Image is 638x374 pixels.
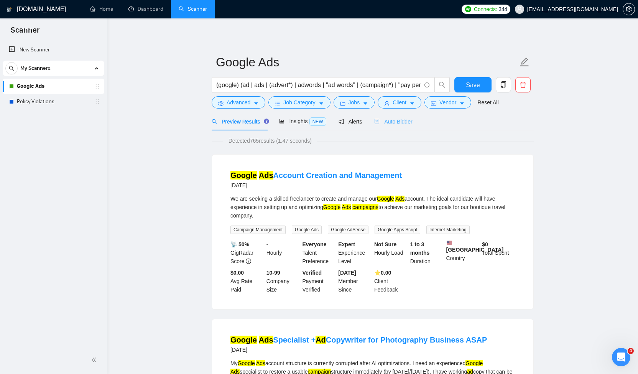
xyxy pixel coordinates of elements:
span: edit [520,57,529,67]
span: Job Category [283,98,315,107]
span: Vendor [439,98,456,107]
button: Save [454,77,492,92]
mark: Ads [259,171,273,180]
span: idcard [431,101,436,106]
mark: Google [230,171,257,180]
span: caret-down [409,101,415,106]
b: [DATE] [338,270,356,276]
b: Verified [303,270,322,276]
button: folderJobscaret-down [334,96,375,109]
span: robot [374,119,380,124]
button: setting [623,3,635,15]
img: upwork-logo.png [465,6,471,12]
span: area-chart [279,119,284,124]
a: Google AdsAccount Creation and Management [230,171,402,180]
span: caret-down [253,101,259,106]
span: Internet Marketing [426,226,470,234]
span: Auto Bidder [374,119,412,125]
mark: Google [377,196,394,202]
a: searchScanner [179,6,207,12]
span: Insights [279,118,326,124]
li: My Scanners [3,61,104,109]
div: Tooltip anchor [263,118,270,125]
span: search [212,119,217,124]
a: Reset All [477,98,498,107]
span: bars [275,101,280,106]
div: Hourly [265,240,301,265]
b: 1 to 3 months [410,241,430,256]
span: holder [94,83,100,89]
span: Scanner [5,25,46,41]
button: search [434,77,450,92]
div: Duration [409,240,445,265]
span: Jobs [349,98,360,107]
div: Company Size [265,269,301,294]
button: idcardVendorcaret-down [424,96,471,109]
mark: campaigns [352,204,378,210]
span: user [517,7,522,12]
mark: Google [323,204,340,210]
mark: Google [238,360,255,366]
span: Google AdSense [328,226,368,234]
span: Connects: [474,5,497,13]
input: Search Freelance Jobs... [216,80,421,90]
div: Member Since [337,269,373,294]
button: barsJob Categorycaret-down [268,96,330,109]
img: 🇺🇸 [447,240,452,245]
button: settingAdvancedcaret-down [212,96,265,109]
span: holder [94,99,100,105]
b: Not Sure [374,241,396,247]
button: delete [515,77,531,92]
div: Avg Rate Paid [229,269,265,294]
div: Client Feedback [373,269,409,294]
span: info-circle [246,259,251,264]
span: caret-down [459,101,465,106]
span: notification [339,119,344,124]
a: New Scanner [9,42,98,58]
b: [GEOGRAPHIC_DATA] [446,240,504,253]
span: NEW [309,117,326,126]
div: GigRadar Score [229,240,265,265]
b: $0.00 [230,270,244,276]
div: Total Spent [480,240,516,265]
span: user [384,101,390,106]
span: double-left [91,356,99,364]
span: Preview Results [212,119,267,125]
b: ⭐️ 0.00 [374,270,391,276]
div: Payment Verified [301,269,337,294]
span: search [6,66,17,71]
mark: Ads [342,204,351,210]
b: $ 0 [482,241,488,247]
b: Expert [338,241,355,247]
div: Country [445,240,481,265]
span: Google Ads [292,226,322,234]
b: 📡 50% [230,241,249,247]
span: Save [466,80,480,90]
div: Hourly Load [373,240,409,265]
div: We are seeking a skilled freelancer to create and manage our account. The ideal candidate will ha... [230,194,515,220]
span: 344 [498,5,507,13]
div: Experience Level [337,240,373,265]
div: Talent Preference [301,240,337,265]
img: logo [7,3,12,16]
a: setting [623,6,635,12]
b: 10-99 [266,270,280,276]
input: Scanner name... [216,53,518,72]
span: 4 [628,348,634,354]
a: homeHome [90,6,113,12]
div: [DATE] [230,181,402,190]
span: setting [623,6,635,12]
b: Everyone [303,241,327,247]
span: copy [496,81,511,88]
mark: Google [230,336,257,344]
span: Google Apps Script [375,226,420,234]
button: copy [496,77,511,92]
div: [DATE] [230,345,487,354]
button: userClientcaret-down [378,96,421,109]
span: delete [516,81,530,88]
li: New Scanner [3,42,104,58]
button: search [5,62,18,74]
mark: Ads [395,196,405,202]
span: folder [340,101,345,106]
span: setting [218,101,224,106]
